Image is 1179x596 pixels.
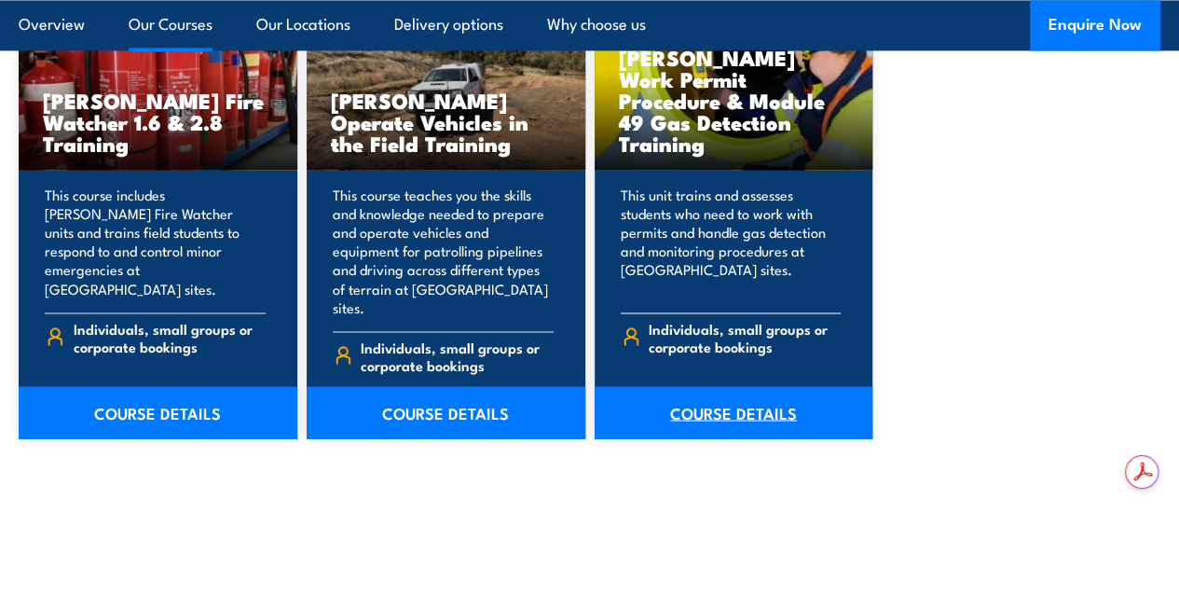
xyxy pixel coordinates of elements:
p: This course teaches you the skills and knowledge needed to prepare and operate vehicles and equip... [333,186,554,316]
h3: [PERSON_NAME] Fire Watcher 1.6 & 2.8 Training [43,90,273,154]
span: Individuals, small groups or corporate bookings [649,319,841,354]
h3: [PERSON_NAME] Work Permit Procedure & Module 49 Gas Detection Training [619,47,849,154]
h3: [PERSON_NAME] Operate Vehicles in the Field Training [331,90,561,154]
p: This unit trains and assesses students who need to work with permits and handle gas detection and... [621,186,842,298]
a: COURSE DETAILS [19,386,297,438]
span: Individuals, small groups or corporate bookings [361,338,553,373]
p: This course includes [PERSON_NAME] Fire Watcher units and trains field students to respond to and... [45,186,266,298]
span: Individuals, small groups or corporate bookings [74,319,266,354]
a: COURSE DETAILS [307,386,585,438]
a: COURSE DETAILS [595,386,873,438]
